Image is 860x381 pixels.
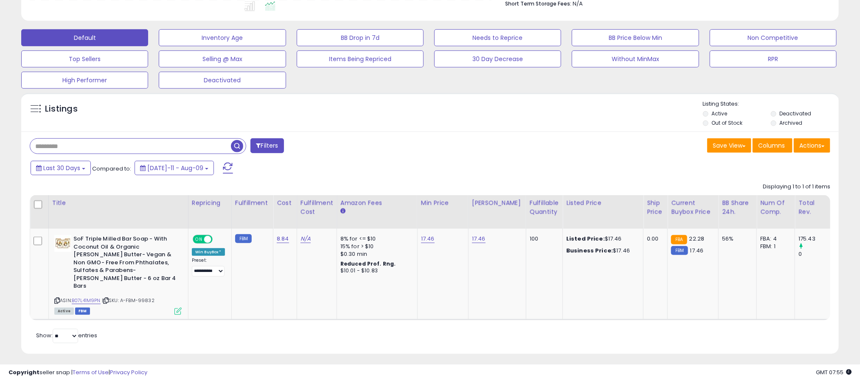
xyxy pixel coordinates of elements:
[92,165,131,173] span: Compared to:
[703,100,839,108] p: Listing States:
[36,331,97,339] span: Show: entries
[21,50,148,67] button: Top Sellers
[52,199,185,207] div: Title
[250,138,284,153] button: Filters
[340,267,411,275] div: $10.01 - $10.83
[572,29,699,46] button: BB Price Below Min
[21,29,148,46] button: Default
[647,199,664,216] div: Ship Price
[722,199,753,216] div: BB Share 24h.
[707,138,751,153] button: Save View
[73,368,109,376] a: Terms of Use
[159,50,286,67] button: Selling @ Max
[340,250,411,258] div: $0.30 min
[194,236,204,243] span: ON
[421,235,435,243] a: 17.46
[566,235,637,243] div: $17.46
[340,260,396,267] b: Reduced Prof. Rng.
[297,50,424,67] button: Items Being Repriced
[760,243,788,250] div: FBM: 1
[689,235,705,243] span: 22.28
[566,199,640,207] div: Listed Price
[31,161,91,175] button: Last 30 Days
[21,72,148,89] button: High Performer
[54,235,71,252] img: 41+FHOQpoeL._SL40_.jpg
[572,50,699,67] button: Without MinMax
[798,250,833,258] div: 0
[566,247,613,255] b: Business Price:
[816,368,852,376] span: 2025-09-9 07:55 GMT
[421,199,465,207] div: Min Price
[277,199,293,207] div: Cost
[277,235,289,243] a: 8.84
[760,235,788,243] div: FBA: 4
[54,308,74,315] span: All listings currently available for purchase on Amazon
[8,368,39,376] strong: Copyright
[712,119,743,126] label: Out of Stock
[192,258,225,276] div: Preset:
[8,369,147,377] div: seller snap | |
[135,161,214,175] button: [DATE]-11 - Aug-09
[301,199,333,216] div: Fulfillment Cost
[566,247,637,255] div: $17.46
[211,236,225,243] span: OFF
[671,235,687,244] small: FBA
[73,235,177,292] b: SoF Triple Milled Bar Soap - With Coconut Oil & Organic [PERSON_NAME] Butter- Vegan & Non GMO- Fr...
[110,368,147,376] a: Privacy Policy
[530,199,559,216] div: Fulfillable Quantity
[235,199,270,207] div: Fulfillment
[434,50,561,67] button: 30 Day Decrease
[159,72,286,89] button: Deactivated
[472,199,523,207] div: [PERSON_NAME]
[647,235,661,243] div: 0.00
[779,119,802,126] label: Archived
[798,199,829,216] div: Total Rev.
[297,29,424,46] button: BB Drop in 7d
[340,207,346,215] small: Amazon Fees.
[794,138,830,153] button: Actions
[45,103,78,115] h5: Listings
[434,29,561,46] button: Needs to Reprice
[301,235,311,243] a: N/A
[710,50,837,67] button: RPR
[763,183,830,191] div: Displaying 1 to 1 of 1 items
[712,110,728,117] label: Active
[75,308,90,315] span: FBM
[472,235,486,243] a: 17.46
[235,234,252,243] small: FBM
[192,199,228,207] div: Repricing
[102,297,155,304] span: | SKU: A-FBM-99832
[340,243,411,250] div: 15% for > $10
[710,29,837,46] button: Non Competitive
[159,29,286,46] button: Inventory Age
[54,235,182,314] div: ASIN:
[753,138,793,153] button: Columns
[147,164,203,172] span: [DATE]-11 - Aug-09
[760,199,791,216] div: Num of Comp.
[43,164,80,172] span: Last 30 Days
[798,235,833,243] div: 175.43
[671,199,715,216] div: Current Buybox Price
[722,235,750,243] div: 56%
[340,199,414,207] div: Amazon Fees
[690,247,704,255] span: 17.46
[72,297,101,304] a: B07L41M9PN
[566,235,605,243] b: Listed Price:
[671,246,688,255] small: FBM
[340,235,411,243] div: 8% for <= $10
[530,235,556,243] div: 100
[758,141,785,150] span: Columns
[779,110,811,117] label: Deactivated
[192,248,225,256] div: Win BuyBox *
